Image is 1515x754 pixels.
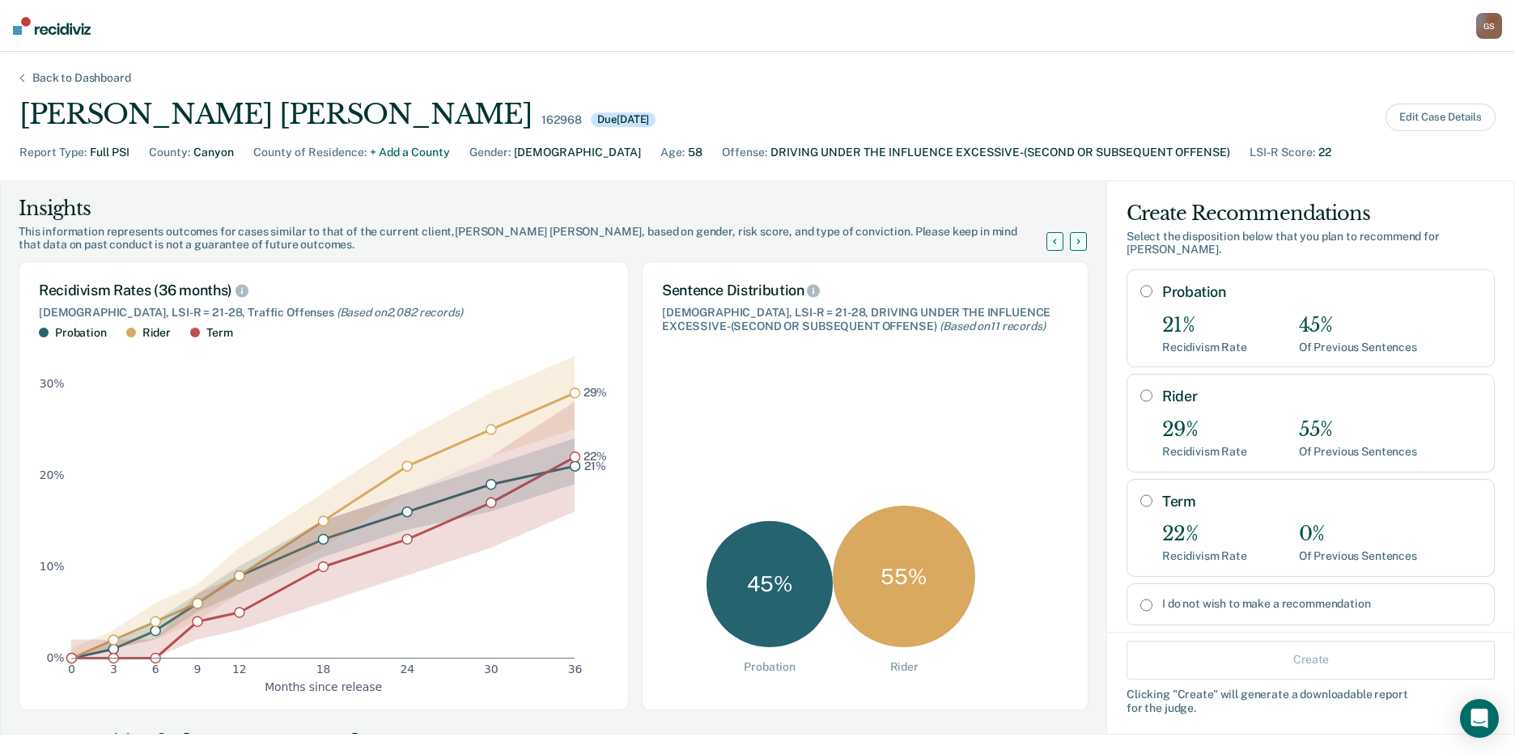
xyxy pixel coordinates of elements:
div: [DEMOGRAPHIC_DATA] [514,144,641,161]
div: Full PSI [90,144,129,161]
text: 12 [232,663,247,676]
text: 9 [194,663,202,676]
g: y-axis tick label [40,377,65,664]
label: Rider [1162,388,1481,405]
div: + Add a County [370,144,450,161]
div: Select the disposition below that you plan to recommend for [PERSON_NAME] . [1127,230,1495,257]
div: Rider [890,660,919,674]
text: 24 [400,663,414,676]
g: x-axis label [265,680,382,693]
div: 21% [1162,314,1247,337]
div: Open Intercom Messenger [1460,699,1499,738]
button: Create [1127,640,1495,679]
div: G S [1476,13,1502,39]
text: Months since release [265,680,382,693]
g: area [71,356,575,658]
div: 22 [1318,144,1331,161]
label: Probation [1162,283,1481,301]
div: DRIVING UNDER THE INFLUENCE EXCESSIVE-(SECOND OR SUBSEQUENT OFFENSE) [770,144,1230,161]
span: (Based on 2,082 records ) [337,306,463,319]
div: Canyon [193,144,234,161]
div: Term [206,326,232,340]
div: Of Previous Sentences [1299,341,1417,354]
text: 22% [584,450,607,463]
div: Probation [744,660,796,674]
div: Insights [19,196,1066,222]
div: Recidivism Rates (36 months) [39,282,609,299]
text: 30% [40,377,65,390]
text: 30 [484,663,499,676]
div: Due [DATE] [591,112,656,127]
g: dot [67,388,580,663]
button: GS [1476,13,1502,39]
div: Rider [142,326,171,340]
text: 3 [110,663,117,676]
div: Of Previous Sentences [1299,445,1417,459]
img: Recidiviz [13,17,91,35]
div: Recidivism Rate [1162,445,1247,459]
div: Probation [55,326,107,340]
label: Term [1162,493,1481,510]
div: 55 % [833,506,975,648]
text: 0% [47,651,65,664]
div: Sentence Distribution [662,282,1068,299]
div: Recidivism Rate [1162,549,1247,563]
div: 162968 [541,113,581,127]
text: 6 [152,663,159,676]
div: LSI-R Score : [1250,144,1315,161]
div: Age : [660,144,685,161]
g: text [584,386,608,472]
div: Offense : [722,144,767,161]
div: Report Type : [19,144,87,161]
div: This information represents outcomes for cases similar to that of the current client, [PERSON_NAM... [19,225,1066,252]
text: 18 [316,663,331,676]
text: 20% [40,468,65,481]
div: 45 % [707,521,833,647]
div: Gender : [469,144,511,161]
div: Clicking " Create " will generate a downloadable report for the judge. [1127,687,1495,714]
div: 58 [688,144,702,161]
div: [PERSON_NAME] [PERSON_NAME] [19,98,532,131]
text: 0 [68,663,75,676]
div: Create Recommendations [1127,201,1495,227]
text: 29% [584,386,608,399]
div: Recidivism Rate [1162,341,1247,354]
div: 55% [1299,418,1417,442]
div: Back to Dashboard [13,71,151,85]
text: 10% [40,560,65,573]
div: 0% [1299,523,1417,546]
div: 29% [1162,418,1247,442]
span: (Based on 11 records ) [940,320,1045,333]
text: 36 [568,663,583,676]
div: Of Previous Sentences [1299,549,1417,563]
text: 21% [584,459,606,472]
div: [DEMOGRAPHIC_DATA], LSI-R = 21-28, DRIVING UNDER THE INFLUENCE EXCESSIVE-(SECOND OR SUBSEQUENT OF... [662,306,1068,333]
div: [DEMOGRAPHIC_DATA], LSI-R = 21-28, Traffic Offenses [39,306,609,320]
button: Edit Case Details [1386,104,1496,131]
div: 45% [1299,314,1417,337]
div: County of Residence : [253,144,367,161]
label: I do not wish to make a recommendation [1162,597,1481,611]
g: x-axis tick label [68,663,582,676]
div: 22% [1162,523,1247,546]
div: County : [149,144,190,161]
